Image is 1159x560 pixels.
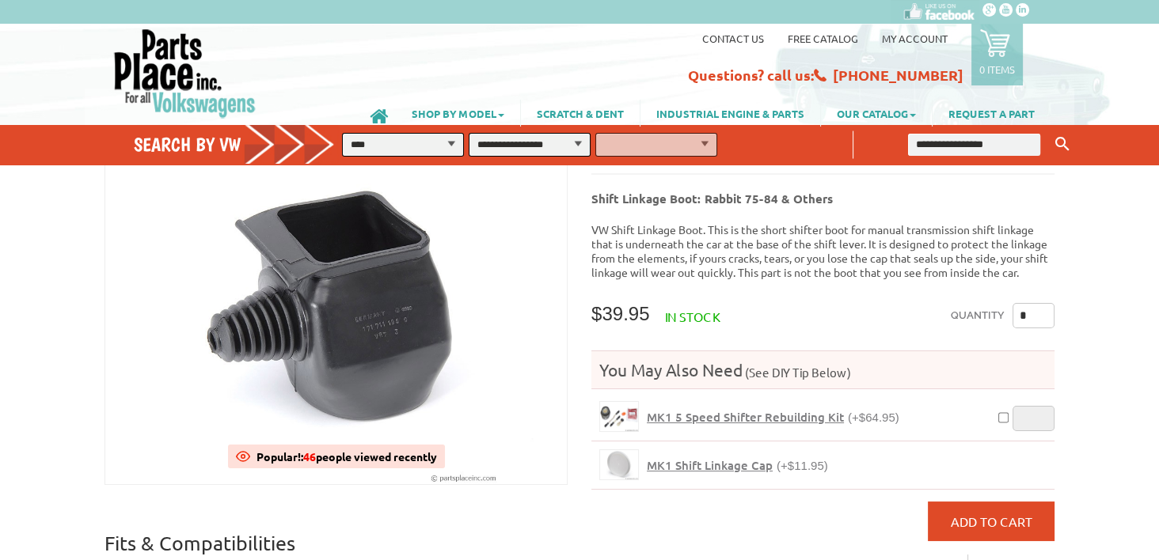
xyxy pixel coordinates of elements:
a: SHOP BY MODEL [396,100,520,127]
button: Add to Cart [928,501,1054,541]
span: MK1 5 Speed Shifter Rebuilding Kit [647,409,844,425]
a: MK1 Shift Linkage Cap [599,449,639,480]
img: MK1 Shift Linkage Cap [600,450,638,479]
b: Shift Linkage Boot: Rabbit 75-84 & Others [591,191,833,206]
a: Contact us [702,32,764,45]
h4: Search by VW [134,133,351,156]
p: VW Shift Linkage Boot. This is the short shifter boot for manual transmission shift linkage that ... [591,222,1054,279]
a: 0 items [971,24,1023,85]
a: SCRATCH & DENT [521,100,640,127]
span: MK1 Shift Linkage Cap [647,457,773,473]
a: My Account [882,32,948,45]
a: MK1 5 Speed Shifter Rebuilding Kit [599,401,639,432]
label: Quantity [951,303,1005,328]
p: 0 items [979,62,1015,76]
a: OUR CATALOG [821,100,932,127]
a: Free Catalog [788,32,858,45]
span: (See DIY Tip Below) [743,365,851,380]
a: MK1 Shift Linkage Cap(+$11.95) [647,458,828,473]
span: (+$11.95) [777,459,828,472]
a: REQUEST A PART [933,100,1051,127]
span: $39.95 [591,303,649,324]
span: (+$64.95) [848,411,899,424]
span: Add to Cart [951,513,1032,529]
h4: You May Also Need [591,359,1054,380]
span: In stock [665,308,720,324]
img: Parts Place Inc! [112,28,257,119]
a: INDUSTRIAL ENGINE & PARTS [640,100,820,127]
a: MK1 5 Speed Shifter Rebuilding Kit(+$64.95) [647,410,899,425]
img: MK1 5 Speed Shifter Rebuilding Kit [600,402,638,431]
button: Keyword Search [1051,131,1074,157]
